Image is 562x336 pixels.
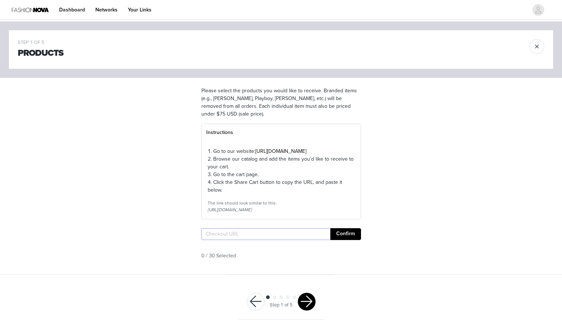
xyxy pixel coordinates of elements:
button: Confirm [330,228,361,240]
div: STEP 1 OF 5 [18,39,64,47]
div: avatar [535,4,542,16]
span: 0 / 30 Selected [201,252,236,260]
a: Your Links [123,1,156,18]
div: Instructions [202,124,361,141]
a: Networks [91,1,122,18]
p: Please select the products you would like to receive. Branded items (e.g., [PERSON_NAME], Playboy... [201,87,361,118]
p: 3. Go to the cart page. [208,171,355,178]
div: The link should look similar to this: [208,200,355,206]
p: 2. Browse our catalog and add the items you’d like to receive to your cart. [208,155,355,171]
img: Fashion Nova Logo [12,1,49,18]
div: Step 1 of 5 [270,302,293,309]
h1: Products [18,47,64,60]
input: Checkout URL [201,228,330,240]
div: [URL][DOMAIN_NAME] [208,206,355,213]
a: Dashboard [55,1,89,18]
p: 4. Click the Share Cart button to copy the URL, and paste it below. [208,178,355,194]
a: [URL][DOMAIN_NAME] [255,148,306,154]
p: 1. Go to our website: [208,147,355,155]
